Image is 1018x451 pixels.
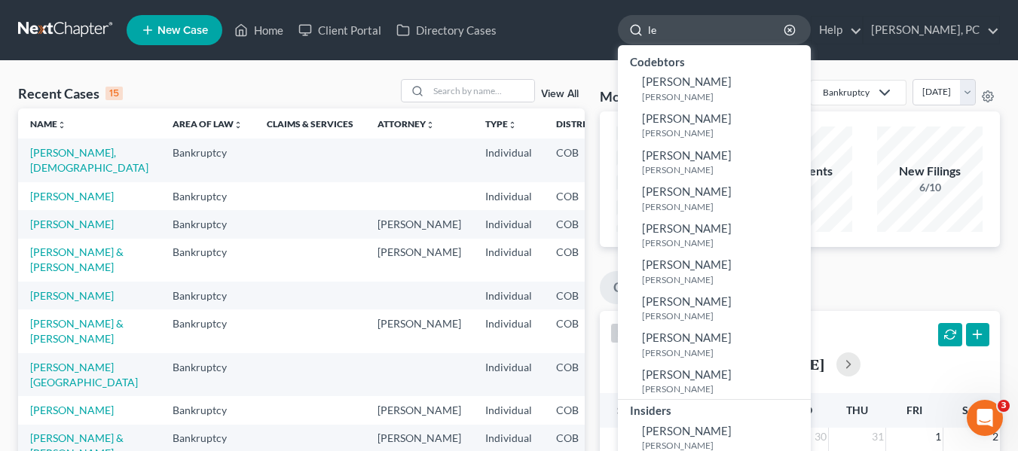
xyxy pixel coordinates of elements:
a: Nameunfold_more [30,118,66,130]
small: [PERSON_NAME] [642,126,807,139]
td: Bankruptcy [160,210,255,238]
th: Claims & Services [255,108,365,139]
td: Bankruptcy [160,309,255,352]
td: Individual [473,309,544,352]
td: Individual [473,210,544,238]
td: COB [544,282,618,309]
td: Individual [473,182,544,210]
span: [PERSON_NAME] [642,331,732,344]
td: COB [544,353,618,396]
iframe: Intercom live chat [967,400,1003,436]
span: [PERSON_NAME] [642,367,732,381]
a: [PERSON_NAME], [DEMOGRAPHIC_DATA] [30,146,148,174]
a: [PERSON_NAME] [30,190,114,203]
a: [PERSON_NAME][PERSON_NAME] [618,70,811,107]
td: Bankruptcy [160,282,255,309]
td: Bankruptcy [160,182,255,210]
a: [PERSON_NAME], PC [864,17,999,44]
a: [PERSON_NAME] & [PERSON_NAME] [30,245,124,273]
span: [PERSON_NAME] [642,424,732,437]
span: [PERSON_NAME] [642,294,732,308]
a: [PERSON_NAME][PERSON_NAME] [618,290,811,327]
td: [PERSON_NAME] [365,396,473,424]
small: [PERSON_NAME] [642,346,807,359]
div: 7/10 [616,180,722,195]
input: Search by name... [429,80,534,102]
div: Codebtors [618,51,811,70]
td: Bankruptcy [160,139,255,181]
span: 2 [991,428,1000,446]
td: COB [544,210,618,238]
a: Area of Lawunfold_more [173,118,243,130]
span: [PERSON_NAME] [642,257,732,271]
span: [PERSON_NAME] [642,184,732,198]
a: [PERSON_NAME][PERSON_NAME] [618,217,811,254]
a: Home [227,17,291,44]
td: COB [544,139,618,181]
a: [PERSON_NAME][PERSON_NAME] [618,253,811,290]
span: [PERSON_NAME] [642,75,732,88]
i: unfold_more [234,120,243,130]
a: [PERSON_NAME][PERSON_NAME] [618,180,811,217]
small: [PERSON_NAME] [642,163,807,176]
td: COB [544,239,618,282]
a: Client Portal [291,17,389,44]
a: [PERSON_NAME][GEOGRAPHIC_DATA] [30,361,138,389]
a: [PERSON_NAME][PERSON_NAME] [618,107,811,144]
td: Bankruptcy [160,239,255,282]
td: Individual [473,396,544,424]
button: month [610,323,651,343]
small: [PERSON_NAME] [642,273,807,286]
span: 31 [870,428,885,446]
a: Districtunfold_more [556,118,606,130]
div: New Filings [877,163,983,180]
div: Bankruptcy [823,86,870,99]
i: unfold_more [426,120,435,130]
span: 1 [934,428,943,446]
a: [PERSON_NAME] & [PERSON_NAME] [30,317,124,345]
small: [PERSON_NAME] [642,90,807,103]
a: [PERSON_NAME] [30,218,114,230]
div: Insiders [618,400,811,419]
td: COB [544,396,618,424]
td: [PERSON_NAME] [365,210,473,238]
a: [PERSON_NAME][PERSON_NAME] [618,326,811,363]
td: Individual [473,353,544,396]
small: [PERSON_NAME] [642,200,807,213]
div: Recent Cases [18,84,123,102]
td: Bankruptcy [160,396,255,424]
td: COB [544,309,618,352]
a: Directory Cases [389,17,504,44]
span: [PERSON_NAME] [642,148,732,162]
div: New Leads [616,163,722,180]
a: [PERSON_NAME][PERSON_NAME] [618,144,811,181]
span: Wed [787,404,812,416]
div: 15 [105,87,123,100]
span: 3 [998,400,1010,412]
input: Search by name... [648,16,786,44]
span: [PERSON_NAME] [642,111,732,125]
td: Bankruptcy [160,353,255,396]
small: [PERSON_NAME] [642,236,807,249]
a: Calendar [600,271,681,304]
a: View All [541,89,579,99]
td: [PERSON_NAME] [365,309,473,352]
a: Attorneyunfold_more [378,118,435,130]
small: [PERSON_NAME] [642,309,807,322]
span: Thu [846,404,868,416]
i: unfold_more [508,120,517,130]
h3: Monthly Progress [600,87,707,105]
span: New Case [157,25,208,36]
span: Sat [962,404,981,416]
a: [PERSON_NAME] [30,289,114,302]
span: 30 [813,428,828,446]
td: Individual [473,139,544,181]
a: [PERSON_NAME][PERSON_NAME] [618,363,811,400]
td: [PERSON_NAME] [365,239,473,282]
small: [PERSON_NAME] [642,382,807,395]
td: Individual [473,282,544,309]
a: [PERSON_NAME] [30,404,114,416]
td: COB [544,182,618,210]
td: Individual [473,239,544,282]
div: 6/10 [877,180,983,195]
